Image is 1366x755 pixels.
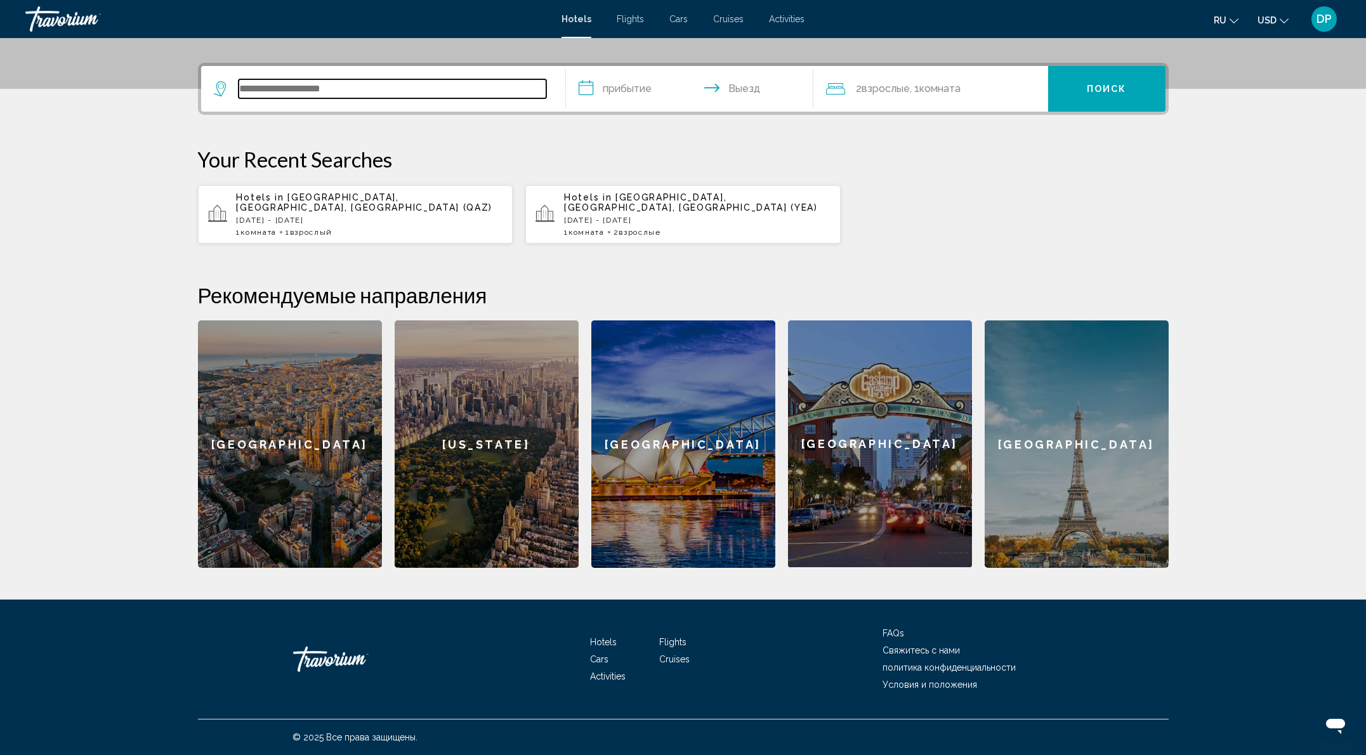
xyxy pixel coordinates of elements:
[564,216,831,225] p: [DATE] - [DATE]
[590,654,608,664] a: Cars
[198,320,382,568] a: [GEOGRAPHIC_DATA]
[395,320,579,568] a: [US_STATE]
[813,66,1048,112] button: Travelers: 2 adults, 0 children
[566,66,813,112] button: Check in and out dates
[883,645,961,655] a: Свяжитесь с нами
[293,640,420,678] a: Travorium
[286,228,332,237] span: 1
[713,14,744,24] a: Cruises
[985,320,1169,568] a: [GEOGRAPHIC_DATA]
[659,654,690,664] a: Cruises
[614,228,661,237] span: 2
[525,185,841,244] button: Hotels in [GEOGRAPHIC_DATA], [GEOGRAPHIC_DATA], [GEOGRAPHIC_DATA] (YEA)[DATE] - [DATE]1Комната2Вз...
[237,216,503,225] p: [DATE] - [DATE]
[201,66,1166,112] div: Search widget
[883,679,978,690] a: Условия и положения
[237,228,277,237] span: 1
[198,282,1169,308] h2: Рекомендуемые направления
[1214,11,1238,29] button: Change language
[237,192,493,213] span: [GEOGRAPHIC_DATA], [GEOGRAPHIC_DATA], [GEOGRAPHIC_DATA] (QAZ)
[659,637,686,647] a: Flights
[1087,84,1127,95] span: Поиск
[293,732,418,742] span: © 2025 Все права защищены.
[617,14,644,24] a: Flights
[290,228,332,237] span: Взрослый
[564,192,612,202] span: Hotels in
[198,185,513,244] button: Hotels in [GEOGRAPHIC_DATA], [GEOGRAPHIC_DATA], [GEOGRAPHIC_DATA] (QAZ)[DATE] - [DATE]1Комната1Вз...
[1317,13,1332,25] span: DP
[857,80,910,98] span: 2
[788,320,972,568] a: [GEOGRAPHIC_DATA]
[669,14,688,24] a: Cars
[920,82,961,95] span: Комната
[568,228,605,237] span: Комната
[564,228,604,237] span: 1
[1258,11,1289,29] button: Change currency
[1308,6,1341,32] button: User Menu
[788,320,972,567] div: [GEOGRAPHIC_DATA]
[862,82,910,95] span: Взрослые
[910,80,961,98] span: , 1
[769,14,804,24] a: Activities
[198,147,1169,172] p: Your Recent Searches
[240,228,277,237] span: Комната
[1048,66,1166,112] button: Поиск
[590,671,626,681] a: Activities
[1258,15,1277,25] span: USD
[25,6,549,32] a: Travorium
[590,637,617,647] a: Hotels
[591,320,775,568] a: [GEOGRAPHIC_DATA]
[564,192,818,213] span: [GEOGRAPHIC_DATA], [GEOGRAPHIC_DATA], [GEOGRAPHIC_DATA] (YEA)
[1214,15,1226,25] span: ru
[883,628,905,638] a: FAQs
[237,192,284,202] span: Hotels in
[883,662,1016,673] a: политика конфиденциальности
[562,14,591,24] a: Hotels
[619,228,660,237] span: Взрослые
[1315,704,1356,745] iframe: Кнопка запуска окна обмена сообщениями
